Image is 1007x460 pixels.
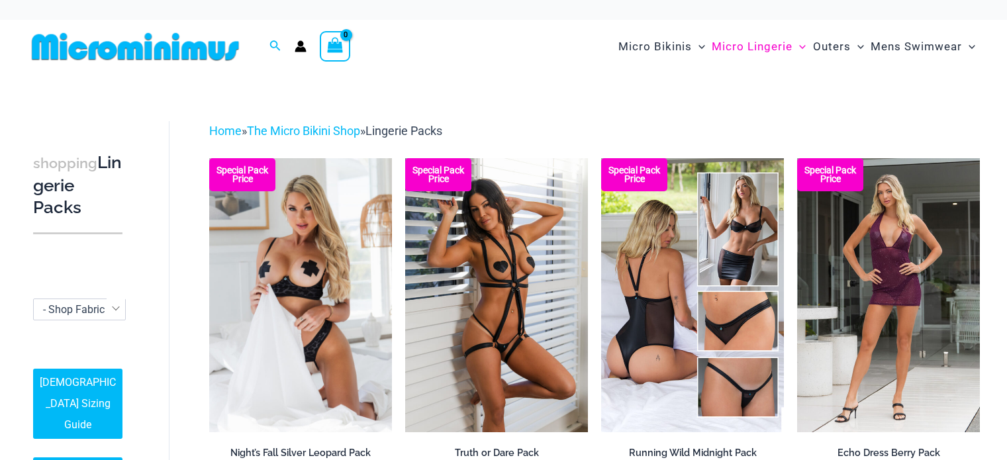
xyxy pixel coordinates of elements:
span: - Shop Fabric Type [33,299,126,320]
span: Lingerie Packs [365,124,442,138]
b: Special Pack Price [209,166,275,183]
b: Special Pack Price [601,166,667,183]
span: Micro Lingerie [712,30,792,64]
img: Nights Fall Silver Leopard 1036 Bra 6046 Thong 09v2 [209,158,392,432]
a: Search icon link [269,38,281,55]
a: OutersMenu ToggleMenu Toggle [810,26,867,67]
a: Echo Berry 5671 Dress 682 Thong 02 Echo Berry 5671 Dress 682 Thong 05Echo Berry 5671 Dress 682 Th... [797,158,980,432]
a: The Micro Bikini Shop [247,124,360,138]
span: Menu Toggle [851,30,864,64]
img: Echo Berry 5671 Dress 682 Thong 02 [797,158,980,432]
a: All Styles (1) Running Wild Midnight 1052 Top 6512 Bottom 04Running Wild Midnight 1052 Top 6512 B... [601,158,784,432]
a: Account icon link [295,40,307,52]
h2: Truth or Dare Pack [405,447,588,459]
span: Micro Bikinis [618,30,692,64]
span: Menu Toggle [792,30,806,64]
h3: Lingerie Packs [33,152,122,219]
img: All Styles (1) [601,158,784,432]
img: Truth or Dare Black 1905 Bodysuit 611 Micro 07 [405,158,588,432]
a: Micro LingerieMenu ToggleMenu Toggle [708,26,809,67]
span: - Shop Fabric Type [43,303,130,316]
span: Outers [813,30,851,64]
h2: Night’s Fall Silver Leopard Pack [209,447,392,459]
span: shopping [33,155,97,171]
a: Mens SwimwearMenu ToggleMenu Toggle [867,26,979,67]
h2: Running Wild Midnight Pack [601,447,784,459]
a: Micro BikinisMenu ToggleMenu Toggle [615,26,708,67]
a: Truth or Dare Black 1905 Bodysuit 611 Micro 07 Truth or Dare Black 1905 Bodysuit 611 Micro 06Trut... [405,158,588,432]
h2: Echo Dress Berry Pack [797,447,980,459]
a: View Shopping Cart, empty [320,31,350,62]
span: Menu Toggle [692,30,705,64]
span: » » [209,124,442,138]
span: Mens Swimwear [871,30,962,64]
a: Nights Fall Silver Leopard 1036 Bra 6046 Thong 09v2 Nights Fall Silver Leopard 1036 Bra 6046 Thon... [209,158,392,432]
img: MM SHOP LOGO FLAT [26,32,244,62]
span: - Shop Fabric Type [34,299,125,320]
b: Special Pack Price [405,166,471,183]
a: Home [209,124,242,138]
b: Special Pack Price [797,166,863,183]
span: Menu Toggle [962,30,975,64]
nav: Site Navigation [613,24,981,69]
a: [DEMOGRAPHIC_DATA] Sizing Guide [33,369,122,439]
